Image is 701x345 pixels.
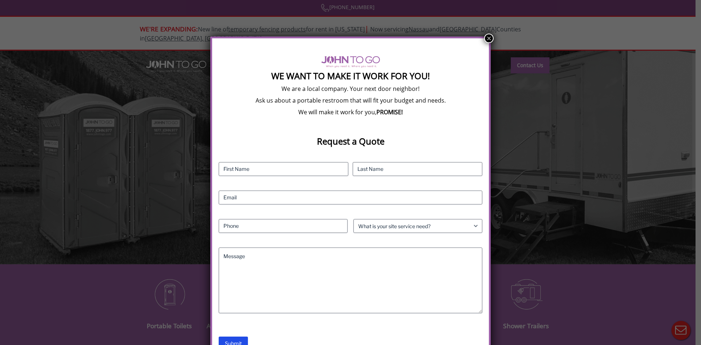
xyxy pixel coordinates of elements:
button: Close [484,34,494,43]
p: We are a local company. Your next door neighbor! [219,85,482,93]
p: We will make it work for you, [219,108,482,116]
input: Last Name [353,162,482,176]
input: First Name [219,162,348,176]
strong: Request a Quote [317,135,384,147]
input: Phone [219,219,348,233]
p: Ask us about a portable restroom that will fit your budget and needs. [219,96,482,104]
input: Email [219,191,482,204]
b: PROMISE! [376,108,403,116]
strong: We Want To Make It Work For You! [271,70,430,82]
img: logo of viptogo [321,56,380,68]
